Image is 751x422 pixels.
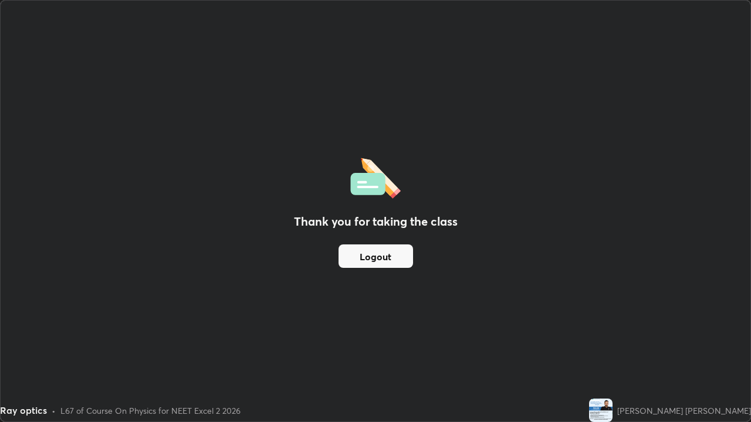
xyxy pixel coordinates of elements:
[52,404,56,417] div: •
[294,213,458,230] h2: Thank you for taking the class
[60,404,241,417] div: L67 of Course On Physics for NEET Excel 2 2026
[350,154,401,199] img: offlineFeedback.1438e8b3.svg
[589,399,613,422] img: 56fac2372bd54d6a89ffab81bd2c5eeb.jpg
[617,404,751,417] div: [PERSON_NAME] [PERSON_NAME]
[339,244,413,268] button: Logout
